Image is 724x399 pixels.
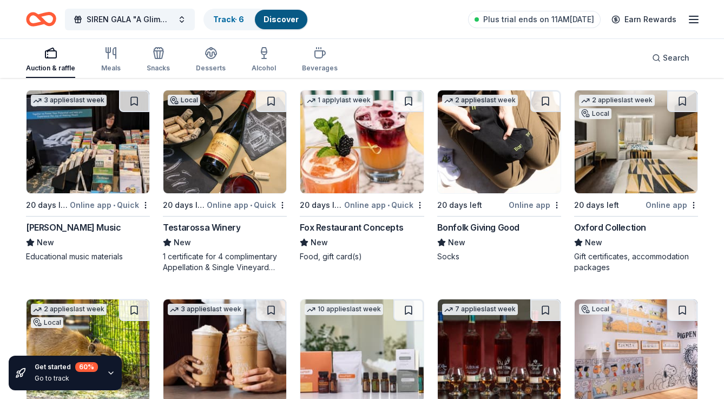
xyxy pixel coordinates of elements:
button: Auction & raffle [26,42,75,78]
button: SIREN GALA "A Glimmer of Hope" [65,9,195,30]
span: • [113,201,115,210]
div: 3 applies last week [168,304,243,315]
a: Image for Oxford Collection2 applieslast weekLocal20 days leftOnline appOxford CollectionNewGift ... [574,90,698,273]
div: Snacks [147,64,170,73]
span: New [311,236,328,249]
a: Plus trial ends on 11AM[DATE] [468,11,601,28]
img: Image for Alfred Music [27,90,149,193]
button: Desserts [196,42,226,78]
img: Image for Testarossa Winery [163,90,286,193]
div: Local [31,317,63,328]
img: Image for Fox Restaurant Concepts [300,90,423,193]
a: Image for Testarossa WineryLocal20 days leftOnline app•QuickTestarossa WineryNew1 certificate for... [163,90,287,273]
div: Go to track [35,374,98,383]
div: Educational music materials [26,251,150,262]
span: SIREN GALA "A Glimmer of Hope" [87,13,173,26]
div: 2 applies last week [442,95,518,106]
div: Online app [509,198,561,212]
a: Discover [264,15,299,24]
div: Get started [35,362,98,372]
button: Meals [101,42,121,78]
a: Earn Rewards [605,10,683,29]
div: 10 applies last week [305,304,383,315]
span: Plus trial ends on 11AM[DATE] [483,13,594,26]
div: 2 applies last week [579,95,655,106]
span: • [387,201,390,210]
div: Online app [646,198,698,212]
div: Gift certificates, accommodation packages [574,251,698,273]
div: Online app Quick [207,198,287,212]
div: Alcohol [252,64,276,73]
div: Local [168,95,200,106]
button: Search [643,47,698,69]
button: Beverages [302,42,338,78]
div: Online app Quick [344,198,424,212]
div: 3 applies last week [31,95,107,106]
div: Bonfolk Giving Good [437,221,519,234]
span: New [37,236,54,249]
img: Image for Bonfolk Giving Good [438,90,561,193]
div: 1 apply last week [305,95,373,106]
div: Desserts [196,64,226,73]
div: 2 applies last week [31,304,107,315]
a: Image for Fox Restaurant Concepts1 applylast week20 days leftOnline app•QuickFox Restaurant Conce... [300,90,424,262]
span: New [448,236,465,249]
div: Beverages [302,64,338,73]
button: Snacks [147,42,170,78]
div: Online app Quick [70,198,150,212]
a: Home [26,6,56,32]
span: New [585,236,602,249]
span: New [174,236,191,249]
div: 20 days left [574,199,619,212]
div: 20 days left [300,199,341,212]
span: • [250,201,252,210]
div: Socks [437,251,561,262]
div: Food, gift card(s) [300,251,424,262]
div: Oxford Collection [574,221,646,234]
div: 20 days left [26,199,68,212]
div: Local [579,108,611,119]
div: 1 certificate for 4 complimentary Appellation & Single Vineyard tastings [163,251,287,273]
a: Track· 6 [213,15,244,24]
div: Local [579,304,611,315]
div: [PERSON_NAME] Music [26,221,121,234]
button: Track· 6Discover [203,9,308,30]
button: Alcohol [252,42,276,78]
img: Image for Oxford Collection [575,90,697,193]
a: Image for Bonfolk Giving Good2 applieslast week20 days leftOnline appBonfolk Giving GoodNewSocks [437,90,561,262]
div: 60 % [75,362,98,372]
span: Search [663,51,689,64]
div: Auction & raffle [26,64,75,73]
div: 20 days left [437,199,482,212]
div: Meals [101,64,121,73]
div: Fox Restaurant Concepts [300,221,403,234]
a: Image for Alfred Music3 applieslast week20 days leftOnline app•Quick[PERSON_NAME] MusicNewEducati... [26,90,150,262]
div: 20 days left [163,199,205,212]
div: Testarossa Winery [163,221,240,234]
div: 7 applies last week [442,304,518,315]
